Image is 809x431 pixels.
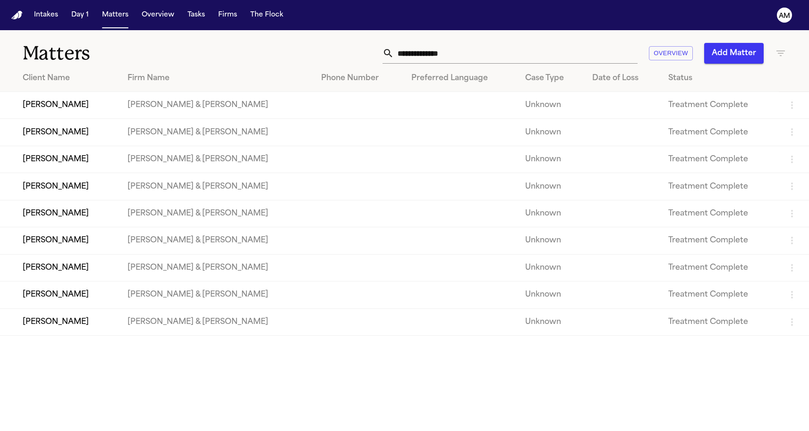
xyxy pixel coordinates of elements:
[661,200,779,227] td: Treatment Complete
[661,254,779,281] td: Treatment Complete
[120,308,314,335] td: [PERSON_NAME] & [PERSON_NAME]
[518,254,585,281] td: Unknown
[120,282,314,308] td: [PERSON_NAME] & [PERSON_NAME]
[23,41,241,65] h1: Matters
[411,73,510,84] div: Preferred Language
[518,282,585,308] td: Unknown
[120,254,314,281] td: [PERSON_NAME] & [PERSON_NAME]
[661,282,779,308] td: Treatment Complete
[649,46,693,61] button: Overview
[120,173,314,200] td: [PERSON_NAME] & [PERSON_NAME]
[779,13,790,19] text: AM
[668,73,771,84] div: Status
[518,200,585,227] td: Unknown
[128,73,306,84] div: Firm Name
[661,308,779,335] td: Treatment Complete
[518,308,585,335] td: Unknown
[30,7,62,24] button: Intakes
[661,92,779,119] td: Treatment Complete
[518,227,585,254] td: Unknown
[11,11,23,20] a: Home
[592,73,654,84] div: Date of Loss
[518,173,585,200] td: Unknown
[11,11,23,20] img: Finch Logo
[120,227,314,254] td: [PERSON_NAME] & [PERSON_NAME]
[661,227,779,254] td: Treatment Complete
[120,200,314,227] td: [PERSON_NAME] & [PERSON_NAME]
[661,173,779,200] td: Treatment Complete
[247,7,287,24] button: The Flock
[661,146,779,173] td: Treatment Complete
[98,7,132,24] button: Matters
[518,146,585,173] td: Unknown
[321,73,396,84] div: Phone Number
[23,73,112,84] div: Client Name
[120,119,314,146] td: [PERSON_NAME] & [PERSON_NAME]
[704,43,764,64] button: Add Matter
[120,146,314,173] td: [PERSON_NAME] & [PERSON_NAME]
[518,92,585,119] td: Unknown
[68,7,93,24] button: Day 1
[120,92,314,119] td: [PERSON_NAME] & [PERSON_NAME]
[518,119,585,146] td: Unknown
[661,119,779,146] td: Treatment Complete
[184,7,209,24] button: Tasks
[138,7,178,24] button: Overview
[525,73,577,84] div: Case Type
[214,7,241,24] button: Firms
